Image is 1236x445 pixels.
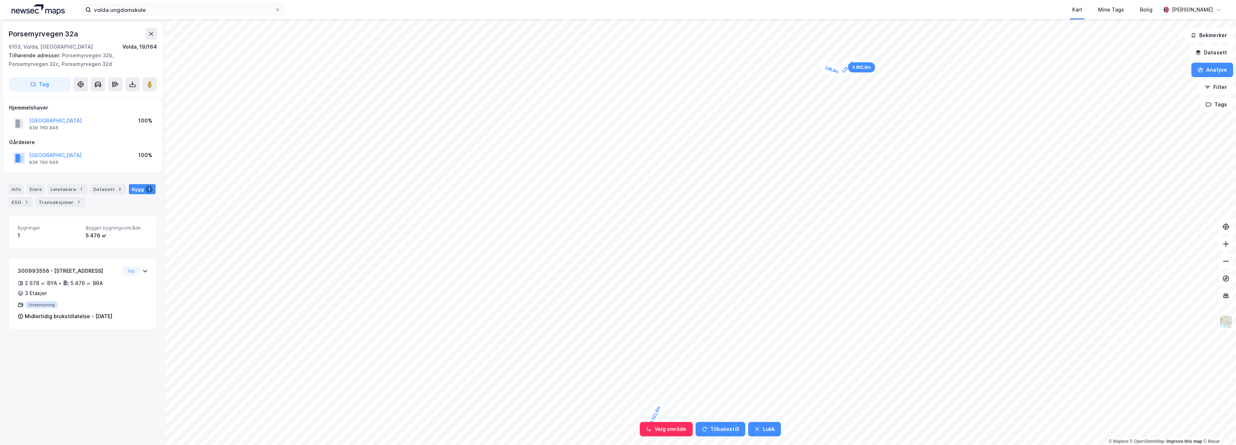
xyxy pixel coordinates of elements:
div: Kart [1072,5,1082,14]
button: Tilbakestill [696,422,745,436]
div: Eiere [27,184,45,194]
div: 3 Etasjer [25,289,47,298]
div: [PERSON_NAME] [1172,5,1213,14]
button: Analyse [1191,63,1233,77]
span: Bygget bygningsområde [86,225,148,231]
button: Vis [123,267,139,275]
a: OpenStreetMap [1130,439,1165,444]
button: Velg område [640,422,693,436]
div: Leietakere [48,184,87,194]
div: Datasett [90,184,126,194]
div: Transaksjoner [36,197,85,207]
div: Bolig [1140,5,1152,14]
div: Kontrollprogram for chat [1200,410,1236,445]
div: 1 [145,186,153,193]
a: Mapbox [1109,439,1128,444]
div: Gårdeiere [9,138,157,147]
button: Bokmerker [1185,28,1233,43]
div: Info [9,184,24,194]
div: 2 [116,186,123,193]
button: Datasett [1189,45,1233,60]
div: 6103, Volda, [GEOGRAPHIC_DATA] [9,43,93,51]
button: Tag [9,77,71,92]
div: Hjemmelshaver [9,103,157,112]
div: 1 [23,199,30,206]
button: Lukk [748,422,781,436]
div: Midlertidig brukstillatelse - [DATE] [25,312,112,321]
img: Z [1219,315,1233,329]
div: 1 [77,186,85,193]
div: 5 476 ㎡ BRA [71,279,103,288]
button: Filter [1199,80,1233,94]
img: logo.a4113a55bc3d86da70a041830d287a7e.svg [12,4,65,15]
button: Tags [1200,97,1233,112]
div: Map marker [848,62,875,72]
div: ESG [9,197,33,207]
div: Map marker [645,400,666,429]
div: 5 476 ㎡ [86,231,148,240]
div: 1 [18,231,80,240]
div: Map marker [819,61,845,79]
div: 939 760 946 [29,125,58,131]
div: 100% [138,116,152,125]
iframe: Chat Widget [1200,410,1236,445]
div: • [59,280,62,286]
div: Mine Tags [1098,5,1124,14]
div: Bygg [129,184,156,194]
div: 2 678 ㎡ BYA [25,279,57,288]
div: 300993556 - [STREET_ADDRESS] [18,267,120,275]
div: 1 [75,199,82,206]
div: Volda, 19/164 [122,43,157,51]
span: Tilhørende adresser: [9,52,62,58]
div: Porsemyrvegen 32a [9,28,80,40]
a: Improve this map [1167,439,1202,444]
span: Bygninger [18,225,80,231]
div: 100% [138,151,152,160]
div: Porsemyrvegen 32b, Porsemyrvegen 32c, Porsemyrvegen 32d [9,51,151,68]
input: Søk på adresse, matrikkel, gårdeiere, leietakere eller personer [91,4,275,15]
div: 939 760 946 [29,160,58,165]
